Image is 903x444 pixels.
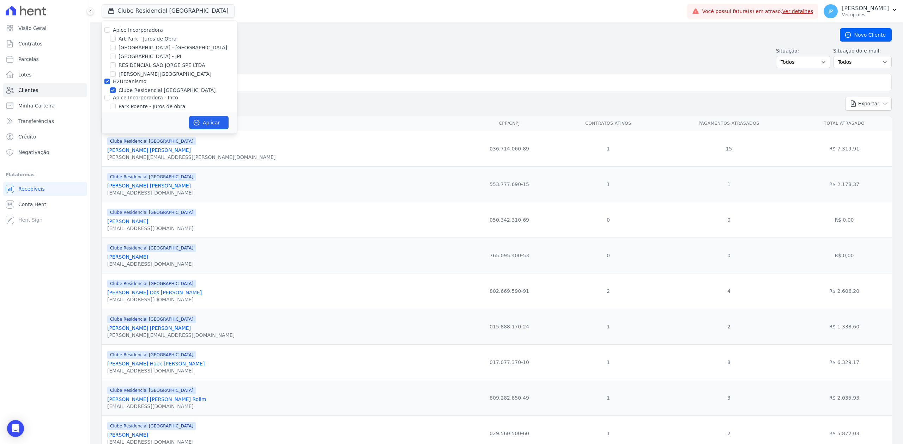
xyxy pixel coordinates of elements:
[556,131,661,166] td: 1
[3,130,87,144] a: Crédito
[18,71,32,78] span: Lotes
[463,344,556,380] td: 017.077.370-10
[797,238,892,273] td: R$ 0,00
[661,202,797,238] td: 0
[107,396,206,402] a: [PERSON_NAME] [PERSON_NAME] Rolim
[661,116,797,131] th: Pagamentos Atrasados
[113,95,178,100] label: Apice Incorporadora - Inco
[661,309,797,344] td: 2
[107,147,191,153] a: [PERSON_NAME] [PERSON_NAME]
[107,332,235,339] div: [PERSON_NAME][EMAIL_ADDRESS][DOMAIN_NAME]
[119,53,181,60] label: [GEOGRAPHIC_DATA] - JPI
[463,238,556,273] td: 765.095.400-53
[107,432,148,438] a: [PERSON_NAME]
[7,420,24,437] div: Open Intercom Messenger
[107,280,196,288] span: Clube Residencial [GEOGRAPHIC_DATA]
[119,70,211,78] label: [PERSON_NAME][GEOGRAPHIC_DATA]
[107,260,196,267] div: [EMAIL_ADDRESS][DOMAIN_NAME]
[463,273,556,309] td: 802.669.590-91
[107,403,206,410] div: [EMAIL_ADDRESS][DOMAIN_NAME]
[18,149,49,156] span: Negativação
[797,309,892,344] td: R$ 1.338,60
[18,118,54,125] span: Transferências
[107,225,196,232] div: [EMAIL_ADDRESS][DOMAIN_NAME]
[3,37,87,51] a: Contratos
[107,137,196,145] span: Clube Residencial [GEOGRAPHIC_DATA]
[107,351,196,359] span: Clube Residencial [GEOGRAPHIC_DATA]
[556,238,661,273] td: 0
[782,8,813,14] a: Ver detalhes
[797,166,892,202] td: R$ 2.178,37
[661,380,797,415] td: 3
[463,380,556,415] td: 809.282.850-49
[556,273,661,309] td: 2
[840,28,892,42] a: Novo Cliente
[661,166,797,202] td: 1
[119,35,176,43] label: Art Park - Juros de Obra
[463,309,556,344] td: 015.888.170-24
[797,131,892,166] td: R$ 7.319,91
[107,183,191,189] a: [PERSON_NAME] [PERSON_NAME]
[463,166,556,202] td: 553.777.690-15
[797,380,892,415] td: R$ 2.035,93
[119,62,205,69] label: RESIDENCIAL SAO JORGE SPE LTDA
[661,238,797,273] td: 0
[107,154,275,161] div: [PERSON_NAME][EMAIL_ADDRESS][PERSON_NAME][DOMAIN_NAME]
[463,116,556,131] th: CPF/CNPJ
[18,133,36,140] span: Crédito
[107,290,202,295] a: [PERSON_NAME] Dos [PERSON_NAME]
[107,218,148,224] a: [PERSON_NAME]
[3,99,87,113] a: Minha Carteira
[661,344,797,380] td: 8
[107,387,196,394] span: Clube Residencial [GEOGRAPHIC_DATA]
[18,25,47,32] span: Visão Geral
[3,21,87,35] a: Visão Geral
[107,173,196,181] span: Clube Residencial [GEOGRAPHIC_DATA]
[18,201,46,208] span: Conta Hent
[556,344,661,380] td: 1
[556,202,661,238] td: 0
[3,197,87,211] a: Conta Hent
[3,145,87,159] a: Negativação
[3,68,87,82] a: Lotes
[102,4,235,18] button: Clube Residencial [GEOGRAPHIC_DATA]
[18,40,42,47] span: Contratos
[556,116,661,131] th: Contratos Ativos
[107,325,191,331] a: [PERSON_NAME] [PERSON_NAME]
[797,344,892,380] td: R$ 6.329,17
[797,273,892,309] td: R$ 2.606,20
[115,75,889,90] input: Buscar por nome, CPF ou e-mail
[556,380,661,415] td: 1
[107,189,196,196] div: [EMAIL_ADDRESS][DOMAIN_NAME]
[845,97,892,111] button: Exportar
[797,116,892,131] th: Total Atrasado
[3,114,87,128] a: Transferências
[829,9,833,14] span: JP
[18,102,55,109] span: Minha Carteira
[818,1,903,21] button: JP [PERSON_NAME] Ver opções
[107,367,205,374] div: [EMAIL_ADDRESS][DOMAIN_NAME]
[107,361,205,366] a: [PERSON_NAME] Hack [PERSON_NAME]
[833,47,892,55] label: Situação do e-mail:
[102,116,463,131] th: Nome
[189,116,229,129] button: Aplicar
[107,209,196,216] span: Clube Residencial [GEOGRAPHIC_DATA]
[556,309,661,344] td: 1
[18,87,38,94] span: Clientes
[702,8,813,15] span: Você possui fatura(s) em atraso.
[842,12,889,18] p: Ver opções
[113,27,163,33] label: Apice Incorporadora
[119,87,216,94] label: Clube Residencial [GEOGRAPHIC_DATA]
[3,83,87,97] a: Clientes
[107,254,148,260] a: [PERSON_NAME]
[556,166,661,202] td: 1
[119,103,185,110] label: Park Poente - Juros de obra
[842,5,889,12] p: [PERSON_NAME]
[776,47,830,55] label: Situação:
[18,185,45,192] span: Recebíveis
[6,171,84,179] div: Plataformas
[797,202,892,238] td: R$ 0,00
[3,182,87,196] a: Recebíveis
[661,273,797,309] td: 4
[107,422,196,430] span: Clube Residencial [GEOGRAPHIC_DATA]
